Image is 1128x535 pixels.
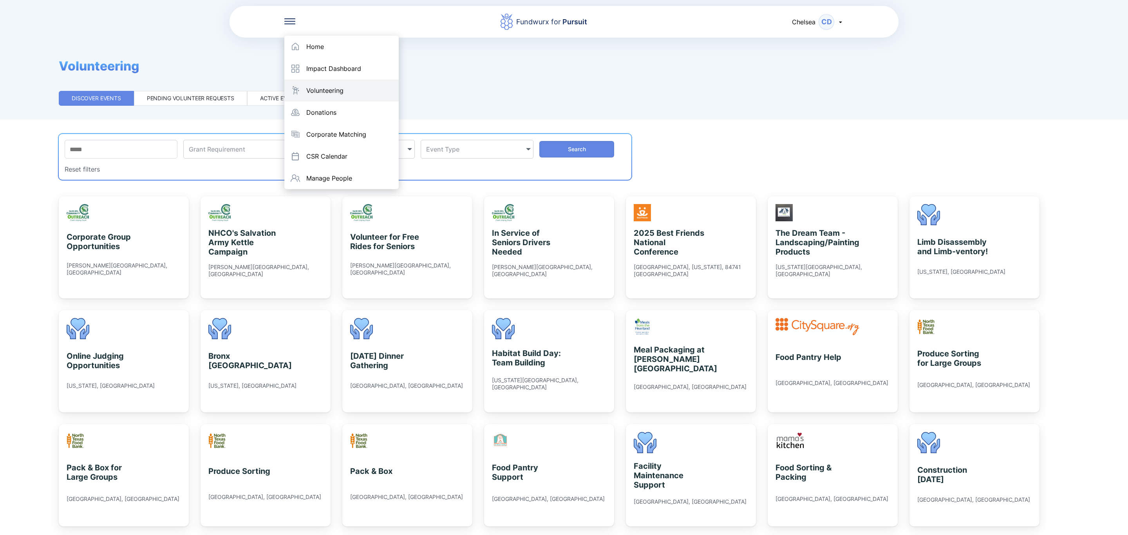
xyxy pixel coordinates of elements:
[634,264,748,278] div: [GEOGRAPHIC_DATA], [US_STATE], 84741 [GEOGRAPHIC_DATA]
[492,228,564,257] div: In Service of Seniors Drivers Needed
[775,380,888,387] div: [GEOGRAPHIC_DATA], [GEOGRAPHIC_DATA]
[917,349,989,368] div: Produce Sorting for Large Groups
[67,463,138,482] div: Pack & Box for Large Groups
[208,493,321,501] div: [GEOGRAPHIC_DATA], [GEOGRAPHIC_DATA]
[306,87,343,94] div: Volunteering
[350,351,422,370] div: [DATE] Dinner Gathering
[492,349,564,367] div: Habitat Build Day: Team Building
[917,465,989,484] div: Construction [DATE]
[208,351,280,370] div: Bronx [GEOGRAPHIC_DATA]
[208,466,270,476] div: Produce Sorting
[492,264,606,278] div: [PERSON_NAME][GEOGRAPHIC_DATA], [GEOGRAPHIC_DATA]
[492,463,564,482] div: Food Pantry Support
[67,382,155,389] div: [US_STATE], [GEOGRAPHIC_DATA]
[917,237,989,256] div: Limb Disassembly and Limb-ventory!
[189,145,289,153] div: Grant Requirement
[775,264,890,278] div: [US_STATE][GEOGRAPHIC_DATA], [GEOGRAPHIC_DATA]
[568,145,586,153] span: Search
[350,466,392,476] div: Pack & Box
[539,141,614,157] button: Search
[792,18,815,26] span: Chelsea
[350,382,463,389] div: [GEOGRAPHIC_DATA], [GEOGRAPHIC_DATA]
[917,381,1030,389] div: [GEOGRAPHIC_DATA], [GEOGRAPHIC_DATA]
[634,345,705,373] div: Meal Packaging at [PERSON_NAME][GEOGRAPHIC_DATA]
[306,108,336,116] div: Donations
[634,383,747,390] div: [GEOGRAPHIC_DATA], [GEOGRAPHIC_DATA]
[350,262,465,276] div: [PERSON_NAME][GEOGRAPHIC_DATA], [GEOGRAPHIC_DATA]
[147,94,234,102] div: Pending volunteer requests
[492,495,605,502] div: [GEOGRAPHIC_DATA], [GEOGRAPHIC_DATA]
[67,495,179,502] div: [GEOGRAPHIC_DATA], [GEOGRAPHIC_DATA]
[59,58,139,74] span: Volunteering
[775,228,847,257] div: The Dream Team - Landscaping/Painting Products
[634,461,705,490] div: Facility Maintenance Support
[426,145,526,153] div: Event Type
[306,174,352,182] div: Manage People
[306,65,361,72] div: Impact Dashboard
[306,43,324,51] div: Home
[67,262,181,276] div: [PERSON_NAME][GEOGRAPHIC_DATA], [GEOGRAPHIC_DATA]
[775,352,841,362] div: Food Pantry Help
[260,94,301,102] div: Active events
[917,268,1005,275] div: [US_STATE], [GEOGRAPHIC_DATA]
[72,94,121,102] div: Discover events
[350,232,422,251] div: Volunteer for Free Rides for Seniors
[208,382,296,389] div: [US_STATE], [GEOGRAPHIC_DATA]
[775,495,888,502] div: [GEOGRAPHIC_DATA], [GEOGRAPHIC_DATA]
[67,232,138,251] div: Corporate Group Opportunities
[306,130,366,138] div: Corporate Matching
[634,228,705,257] div: 2025 Best Friends National Conference
[561,18,587,26] span: Pursuit
[67,351,138,370] div: Online Judging Opportunities
[65,164,100,174] div: Reset filters
[208,228,280,257] div: NHCO's Salvation Army Kettle Campaign
[819,14,834,30] div: CD
[208,264,323,278] div: [PERSON_NAME][GEOGRAPHIC_DATA], [GEOGRAPHIC_DATA]
[492,377,606,391] div: [US_STATE][GEOGRAPHIC_DATA], [GEOGRAPHIC_DATA]
[775,463,847,482] div: Food Sorting & Packing
[634,498,747,505] div: [GEOGRAPHIC_DATA], [GEOGRAPHIC_DATA]
[917,496,1030,503] div: [GEOGRAPHIC_DATA], [GEOGRAPHIC_DATA]
[306,152,347,160] div: CSR Calendar
[350,493,463,501] div: [GEOGRAPHIC_DATA], [GEOGRAPHIC_DATA]
[516,16,587,27] div: Fundwurx for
